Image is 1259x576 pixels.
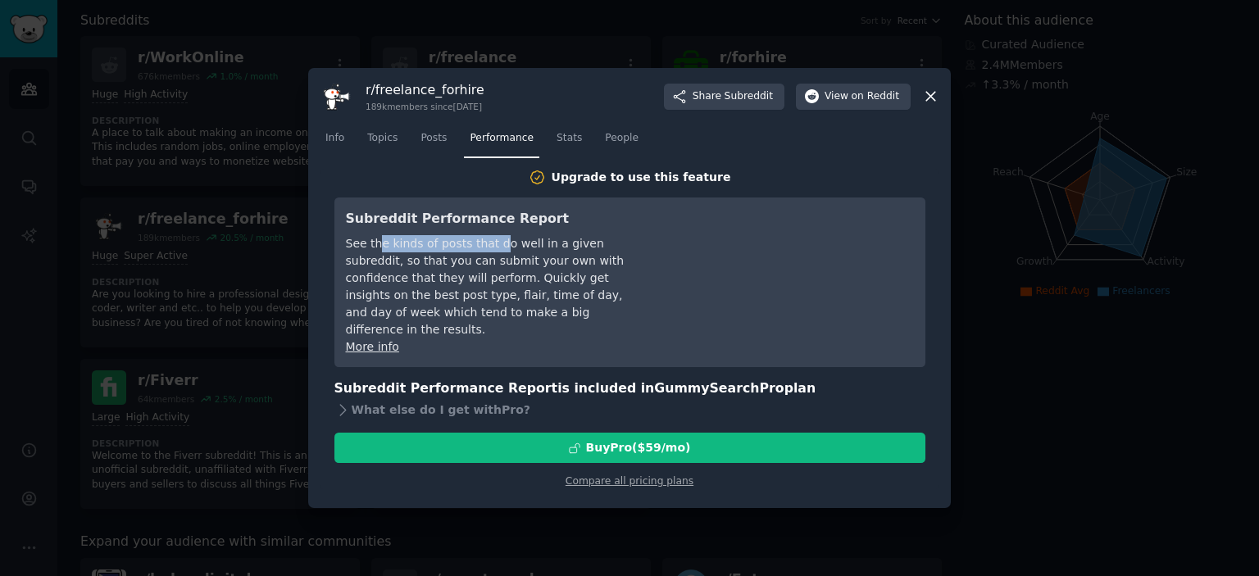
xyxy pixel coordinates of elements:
span: Info [325,131,344,146]
div: What else do I get with Pro ? [334,398,925,421]
div: 189k members since [DATE] [366,101,484,112]
a: Performance [464,125,539,159]
img: freelance_forhire [320,79,354,114]
span: Stats [557,131,582,146]
span: People [605,131,639,146]
a: Stats [551,125,588,159]
span: Share [693,89,773,104]
button: Viewon Reddit [796,84,911,110]
h3: Subreddit Performance Report is included in plan [334,379,925,399]
a: Topics [361,125,403,159]
div: Buy Pro ($ 59 /mo ) [586,439,691,456]
div: Upgrade to use this feature [552,169,731,186]
iframe: YouTube video player [668,209,914,332]
a: More info [346,340,399,353]
a: Compare all pricing plans [566,475,693,487]
div: See the kinds of posts that do well in a given subreddit, so that you can submit your own with co... [346,235,645,338]
span: GummySearch Pro [654,380,784,396]
h3: Subreddit Performance Report [346,209,645,229]
h3: r/ freelance_forhire [366,81,484,98]
button: ShareSubreddit [664,84,784,110]
span: Posts [420,131,447,146]
span: Subreddit [725,89,773,104]
span: on Reddit [852,89,899,104]
span: View [825,89,899,104]
span: Performance [470,131,534,146]
a: Posts [415,125,452,159]
a: People [599,125,644,159]
span: Topics [367,131,398,146]
a: Info [320,125,350,159]
button: BuyPro($59/mo) [334,433,925,463]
